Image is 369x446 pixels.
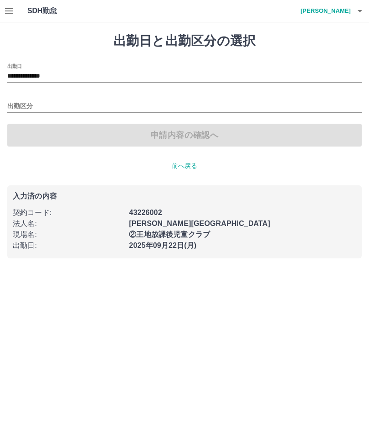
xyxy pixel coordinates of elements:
p: 現場名 : [13,229,123,240]
b: 2025年09月22日(月) [129,241,196,249]
p: 前へ戻る [7,161,362,171]
p: 契約コード : [13,207,123,218]
p: 法人名 : [13,218,123,229]
label: 出勤日 [7,63,22,69]
b: ②王地放課後児童クラブ [129,231,210,238]
p: 入力済の内容 [13,193,356,200]
b: [PERSON_NAME][GEOGRAPHIC_DATA] [129,220,270,227]
b: 43226002 [129,209,162,216]
h1: 出勤日と出勤区分の選択 [7,33,362,49]
p: 出勤日 : [13,240,123,251]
